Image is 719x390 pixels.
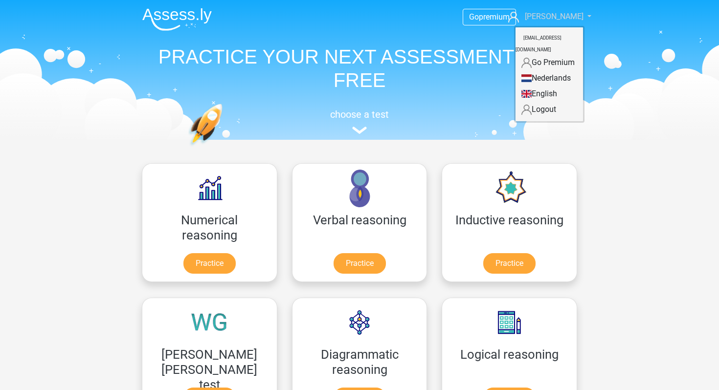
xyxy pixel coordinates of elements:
[514,26,584,123] div: [PERSON_NAME]
[516,55,583,70] a: Go Premium
[504,11,584,22] a: [PERSON_NAME]
[463,10,516,23] a: Gopremium
[142,8,212,31] img: Assessly
[135,45,584,92] h1: PRACTICE YOUR NEXT ASSESSMENT FOR FREE
[135,108,584,134] a: choose a test
[469,12,479,22] span: Go
[183,253,236,274] a: Practice
[516,102,583,117] a: Logout
[516,86,583,102] a: English
[525,12,584,21] span: [PERSON_NAME]
[483,253,536,274] a: Practice
[135,108,584,120] h5: choose a test
[334,253,386,274] a: Practice
[479,12,510,22] span: premium
[516,70,583,86] a: Nederlands
[188,104,260,192] img: practice
[516,27,562,60] small: [EMAIL_ADDRESS][DOMAIN_NAME]
[352,127,367,134] img: assessment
